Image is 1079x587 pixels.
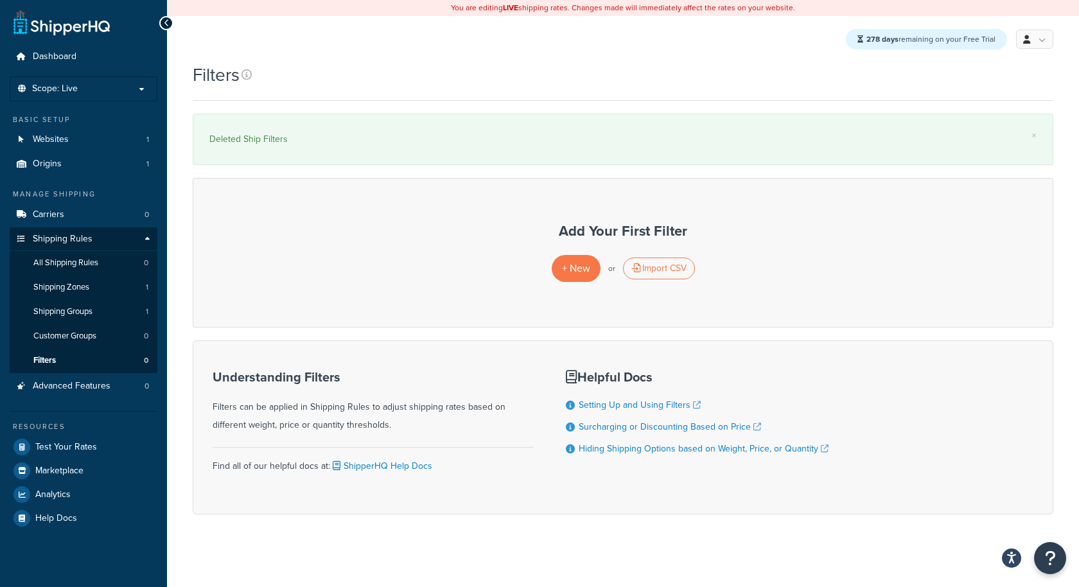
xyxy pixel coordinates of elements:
[10,128,157,152] li: Websites
[10,324,157,348] li: Customer Groups
[10,189,157,200] div: Manage Shipping
[623,258,695,279] div: Import CSV
[10,459,157,482] a: Marketplace
[10,421,157,432] div: Resources
[35,466,83,477] span: Marketplace
[10,276,157,299] li: Shipping Zones
[35,442,97,453] span: Test Your Rates
[562,261,590,276] span: + New
[10,152,157,176] li: Origins
[846,29,1007,49] div: remaining on your Free Trial
[10,374,157,398] li: Advanced Features
[10,227,157,374] li: Shipping Rules
[10,349,157,372] li: Filters
[33,51,76,62] span: Dashboard
[144,258,148,268] span: 0
[144,331,148,342] span: 0
[33,331,96,342] span: Customer Groups
[209,130,1037,148] div: Deleted Ship Filters
[145,381,149,392] span: 0
[33,209,64,220] span: Carriers
[566,370,829,384] h3: Helpful Docs
[146,306,148,317] span: 1
[10,152,157,176] a: Origins 1
[145,209,149,220] span: 0
[10,227,157,251] a: Shipping Rules
[146,159,149,170] span: 1
[330,459,432,473] a: ShipperHQ Help Docs
[213,370,534,384] h3: Understanding Filters
[10,300,157,324] a: Shipping Groups 1
[213,370,534,434] div: Filters can be applied in Shipping Rules to adjust shipping rates based on different weight, pric...
[146,282,148,293] span: 1
[10,507,157,530] a: Help Docs
[10,435,157,459] a: Test Your Rates
[552,255,601,281] a: + New
[206,223,1040,239] h3: Add Your First Filter
[608,259,615,277] p: or
[1031,130,1037,141] a: ×
[579,398,701,412] a: Setting Up and Using Filters
[10,203,157,227] li: Carriers
[213,447,534,475] div: Find all of our helpful docs at:
[33,381,110,392] span: Advanced Features
[32,83,78,94] span: Scope: Live
[10,483,157,506] a: Analytics
[33,234,92,245] span: Shipping Rules
[10,276,157,299] a: Shipping Zones 1
[10,300,157,324] li: Shipping Groups
[579,420,761,434] a: Surcharging or Discounting Based on Price
[33,258,98,268] span: All Shipping Rules
[33,306,92,317] span: Shipping Groups
[35,489,71,500] span: Analytics
[10,251,157,275] a: All Shipping Rules 0
[33,134,69,145] span: Websites
[10,324,157,348] a: Customer Groups 0
[146,134,149,145] span: 1
[10,114,157,125] div: Basic Setup
[144,355,148,366] span: 0
[1034,542,1066,574] button: Open Resource Center
[10,374,157,398] a: Advanced Features 0
[10,251,157,275] li: All Shipping Rules
[33,282,89,293] span: Shipping Zones
[33,355,56,366] span: Filters
[866,33,899,45] strong: 278 days
[579,442,829,455] a: Hiding Shipping Options based on Weight, Price, or Quantity
[13,10,110,35] a: ShipperHQ Home
[35,513,77,524] span: Help Docs
[503,2,518,13] b: LIVE
[193,62,240,87] h1: Filters
[10,349,157,372] a: Filters 0
[10,203,157,227] a: Carriers 0
[10,45,157,69] a: Dashboard
[33,159,62,170] span: Origins
[10,128,157,152] a: Websites 1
